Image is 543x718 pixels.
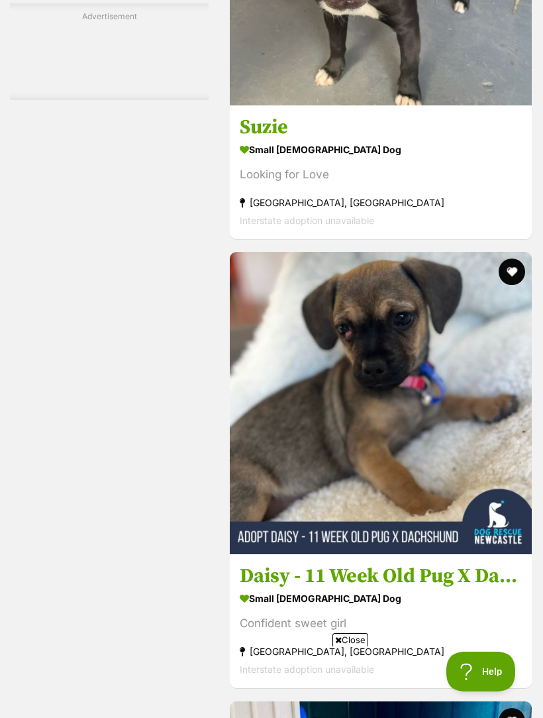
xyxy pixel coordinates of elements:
[230,554,532,689] a: Daisy - 11 Week Old Pug X Dachshund small [DEMOGRAPHIC_DATA] Dog Confident sweet girl [GEOGRAPHIC...
[10,3,209,100] div: Advertisement
[240,140,522,159] strong: small [DEMOGRAPHIC_DATA] Dog
[332,633,368,646] span: Close
[240,194,522,211] strong: [GEOGRAPHIC_DATA], [GEOGRAPHIC_DATA]
[240,215,374,226] span: Interstate adoption unavailable
[240,166,522,184] div: Looking for Love
[30,652,513,711] iframe: Advertisement
[240,115,522,140] h3: Suzie
[240,589,522,609] strong: small [DEMOGRAPHIC_DATA] Dog
[446,652,517,691] iframe: Help Scout Beacon - Open
[240,643,522,661] strong: [GEOGRAPHIC_DATA], [GEOGRAPHIC_DATA]
[230,252,532,554] img: Daisy - 11 Week Old Pug X Dachshund - Pug x Dachshund Dog
[240,564,522,589] h3: Daisy - 11 Week Old Pug X Dachshund
[230,105,532,239] a: Suzie small [DEMOGRAPHIC_DATA] Dog Looking for Love [GEOGRAPHIC_DATA], [GEOGRAPHIC_DATA] Intersta...
[499,259,525,285] button: favourite
[240,615,522,633] div: Confident sweet girl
